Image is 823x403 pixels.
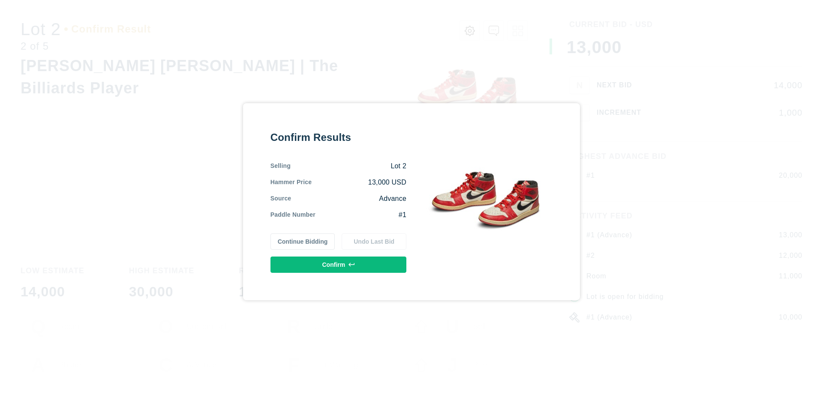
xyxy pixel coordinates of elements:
[270,131,406,144] div: Confirm Results
[315,210,406,220] div: #1
[270,210,315,220] div: Paddle Number
[342,233,406,250] button: Undo Last Bid
[291,194,406,203] div: Advance
[270,257,406,273] button: Confirm
[270,178,312,187] div: Hammer Price
[270,161,291,171] div: Selling
[291,161,406,171] div: Lot 2
[270,233,335,250] button: Continue Bidding
[270,194,291,203] div: Source
[312,178,406,187] div: 13,000 USD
